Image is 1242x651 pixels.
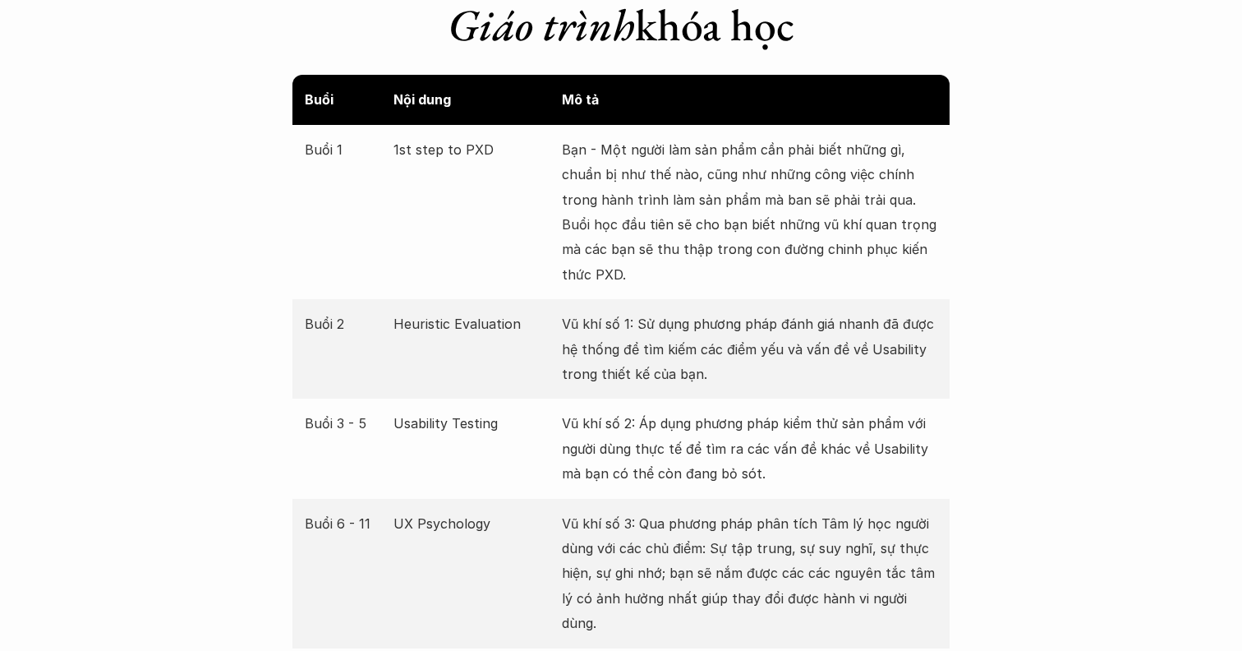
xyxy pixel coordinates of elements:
[305,137,385,162] p: Buổi 1
[562,411,937,486] p: Vũ khí số 2: Áp dụng phương pháp kiểm thử sản phẩm với người dùng thực tế để tìm ra các vấn đề kh...
[393,137,554,162] p: 1st step to PXD
[393,312,554,336] p: Heuristic Evaluation
[393,411,554,436] p: Usability Testing
[562,137,937,287] p: Bạn - Một người làm sản phẩm cần phải biết những gì, chuẩn bị như thế nào, cũng như những công vi...
[562,312,937,386] p: Vũ khí số 1: Sử dụng phương pháp đánh giá nhanh đã được hệ thống để tìm kiếm các điểm yếu và vấn ...
[562,511,937,636] p: Vũ khí số 3: Qua phương pháp phân tích Tâm lý học người dùng với các chủ điểm: Sự tập trung, sự s...
[393,511,554,536] p: UX Psychology
[305,91,333,108] strong: Buổi
[393,91,451,108] strong: Nội dung
[562,91,599,108] strong: Mô tả
[305,312,385,336] p: Buổi 2
[305,511,385,536] p: Buổi 6 - 11
[305,411,385,436] p: Buổi 3 - 5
